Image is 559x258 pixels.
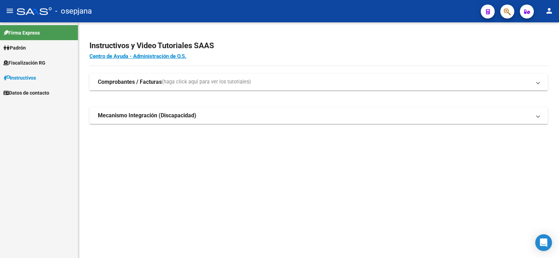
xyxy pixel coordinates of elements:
span: - osepjana [55,3,92,19]
div: Open Intercom Messenger [535,234,552,251]
mat-expansion-panel-header: Comprobantes / Facturas(haga click aquí para ver los tutoriales) [89,74,548,90]
strong: Mecanismo Integración (Discapacidad) [98,112,196,119]
span: Fiscalización RG [3,59,45,67]
mat-icon: person [545,7,553,15]
mat-expansion-panel-header: Mecanismo Integración (Discapacidad) [89,107,548,124]
strong: Comprobantes / Facturas [98,78,162,86]
span: Datos de contacto [3,89,49,97]
span: Instructivos [3,74,36,82]
h2: Instructivos y Video Tutoriales SAAS [89,39,548,52]
span: Padrón [3,44,26,52]
mat-icon: menu [6,7,14,15]
span: (haga click aquí para ver los tutoriales) [162,78,251,86]
a: Centro de Ayuda - Administración de O.S. [89,53,186,59]
span: Firma Express [3,29,40,37]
